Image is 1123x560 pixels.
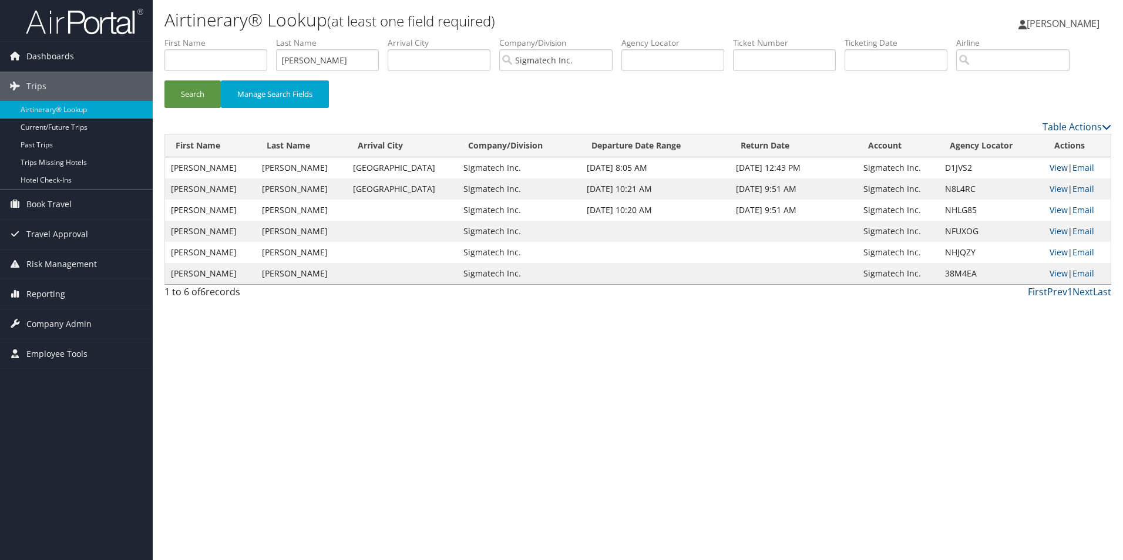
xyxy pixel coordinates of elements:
[26,309,92,339] span: Company Admin
[1072,268,1094,279] a: Email
[165,263,256,284] td: [PERSON_NAME]
[1072,162,1094,173] a: Email
[858,263,939,284] td: Sigmatech Inc.
[1067,285,1072,298] a: 1
[26,42,74,71] span: Dashboards
[1044,134,1111,157] th: Actions
[1027,17,1100,30] span: [PERSON_NAME]
[1050,268,1068,279] a: View
[1044,263,1111,284] td: |
[26,279,65,309] span: Reporting
[1044,178,1111,200] td: |
[164,285,388,305] div: 1 to 6 of records
[1044,242,1111,263] td: |
[256,134,347,157] th: Last Name: activate to sort column ascending
[939,157,1044,178] td: D1JVS2
[1044,221,1111,242] td: |
[939,134,1044,157] th: Agency Locator: activate to sort column ascending
[1072,225,1094,237] a: Email
[458,242,581,263] td: Sigmatech Inc.
[165,200,256,221] td: [PERSON_NAME]
[939,221,1044,242] td: NFUXOG
[347,178,458,200] td: [GEOGRAPHIC_DATA]
[939,263,1044,284] td: 38M4EA
[1028,285,1047,298] a: First
[458,263,581,284] td: Sigmatech Inc.
[621,37,733,49] label: Agency Locator
[388,37,499,49] label: Arrival City
[164,8,796,32] h1: Airtinerary® Lookup
[1050,183,1068,194] a: View
[327,11,495,31] small: (at least one field required)
[730,200,858,221] td: [DATE] 9:51 AM
[26,8,143,35] img: airportal-logo.png
[858,200,939,221] td: Sigmatech Inc.
[200,285,206,298] span: 6
[458,200,581,221] td: Sigmatech Inc.
[164,80,221,108] button: Search
[858,157,939,178] td: Sigmatech Inc.
[256,200,347,221] td: [PERSON_NAME]
[347,134,458,157] th: Arrival City: activate to sort column ascending
[1044,157,1111,178] td: |
[1072,247,1094,258] a: Email
[26,190,72,219] span: Book Travel
[165,134,256,157] th: First Name: activate to sort column ascending
[858,178,939,200] td: Sigmatech Inc.
[1072,204,1094,215] a: Email
[733,37,845,49] label: Ticket Number
[1050,204,1068,215] a: View
[165,157,256,178] td: [PERSON_NAME]
[1018,6,1111,41] a: [PERSON_NAME]
[581,200,730,221] td: [DATE] 10:20 AM
[458,221,581,242] td: Sigmatech Inc.
[1093,285,1111,298] a: Last
[256,157,347,178] td: [PERSON_NAME]
[581,134,730,157] th: Departure Date Range: activate to sort column ascending
[581,157,730,178] td: [DATE] 8:05 AM
[221,80,329,108] button: Manage Search Fields
[1050,162,1068,173] a: View
[956,37,1078,49] label: Airline
[499,37,621,49] label: Company/Division
[730,178,858,200] td: [DATE] 9:51 AM
[1047,285,1067,298] a: Prev
[581,178,730,200] td: [DATE] 10:21 AM
[1050,225,1068,237] a: View
[730,157,858,178] td: [DATE] 12:43 PM
[26,220,88,249] span: Travel Approval
[347,157,458,178] td: [GEOGRAPHIC_DATA]
[256,263,347,284] td: [PERSON_NAME]
[858,221,939,242] td: Sigmatech Inc.
[1050,247,1068,258] a: View
[858,242,939,263] td: Sigmatech Inc.
[458,134,581,157] th: Company/Division
[458,178,581,200] td: Sigmatech Inc.
[1044,200,1111,221] td: |
[939,242,1044,263] td: NHJQZY
[256,242,347,263] td: [PERSON_NAME]
[256,178,347,200] td: [PERSON_NAME]
[164,37,276,49] label: First Name
[165,242,256,263] td: [PERSON_NAME]
[1072,183,1094,194] a: Email
[845,37,956,49] label: Ticketing Date
[939,200,1044,221] td: NHLG85
[165,178,256,200] td: [PERSON_NAME]
[458,157,581,178] td: Sigmatech Inc.
[939,178,1044,200] td: N8L4RC
[26,339,88,369] span: Employee Tools
[26,72,46,101] span: Trips
[276,37,388,49] label: Last Name
[858,134,939,157] th: Account: activate to sort column ascending
[26,249,97,279] span: Risk Management
[256,221,347,242] td: [PERSON_NAME]
[165,221,256,242] td: [PERSON_NAME]
[1072,285,1093,298] a: Next
[1043,120,1111,133] a: Table Actions
[730,134,858,157] th: Return Date: activate to sort column ascending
